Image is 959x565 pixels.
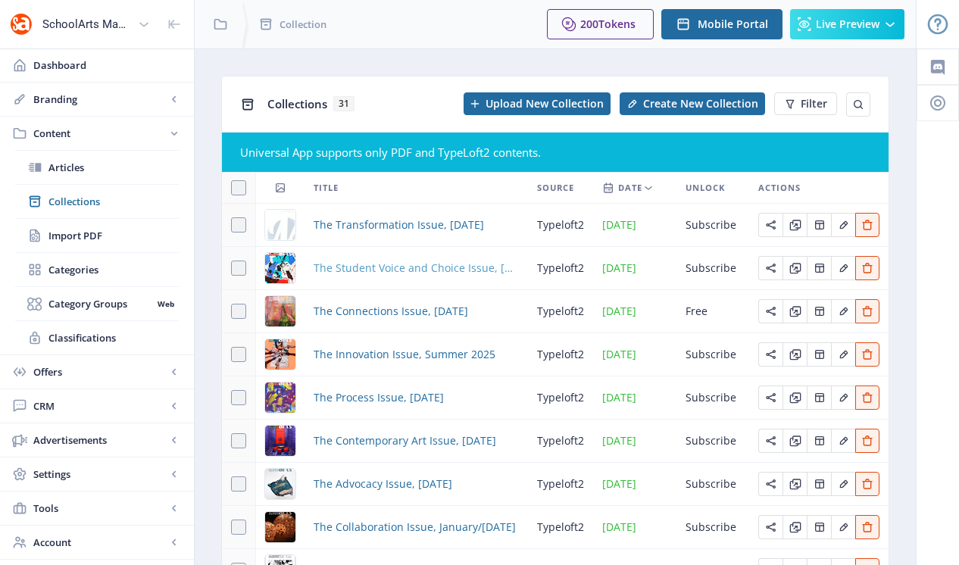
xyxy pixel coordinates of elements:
td: typeloft2 [528,333,593,376]
a: Edit page [831,260,855,274]
a: Edit page [855,432,879,447]
span: Account [33,535,167,550]
td: Subscribe [676,463,749,506]
div: SchoolArts Magazine [42,8,132,41]
a: Edit page [758,389,783,404]
span: Categories [48,262,179,277]
a: Edit page [783,476,807,490]
a: Edit page [758,217,783,231]
span: Live Preview [816,18,879,30]
span: Collections [267,96,327,111]
img: properties.app_icon.png [9,12,33,36]
a: Edit page [855,303,879,317]
a: Edit page [855,476,879,490]
a: Edit page [758,346,783,361]
a: Edit page [783,432,807,447]
td: Subscribe [676,204,749,247]
a: Edit page [855,346,879,361]
span: Collections [48,194,179,209]
a: Edit page [807,432,831,447]
span: Actions [758,179,801,197]
span: Upload New Collection [486,98,604,110]
a: Edit page [783,260,807,274]
td: Subscribe [676,506,749,549]
td: Free [676,290,749,333]
td: typeloft2 [528,420,593,463]
a: Category GroupsWeb [15,287,179,320]
td: [DATE] [593,247,676,290]
a: Edit page [807,476,831,490]
a: New page [611,92,765,115]
td: Subscribe [676,376,749,420]
a: Categories [15,253,179,286]
a: Edit page [783,217,807,231]
a: Edit page [831,346,855,361]
td: typeloft2 [528,463,593,506]
td: Subscribe [676,333,749,376]
a: Edit page [831,217,855,231]
a: The Innovation Issue, Summer 2025 [314,345,495,364]
td: typeloft2 [528,290,593,333]
a: Edit page [831,389,855,404]
td: typeloft2 [528,247,593,290]
span: The Advocacy Issue, [DATE] [314,475,452,493]
button: Mobile Portal [661,9,783,39]
span: Offers [33,364,167,379]
button: Live Preview [790,9,904,39]
a: The Transformation Issue, [DATE] [314,216,484,234]
a: Edit page [758,303,783,317]
td: typeloft2 [528,204,593,247]
td: [DATE] [593,333,676,376]
a: The Process Issue, [DATE] [314,389,444,407]
a: Classifications [15,321,179,354]
span: CRM [33,398,167,414]
a: Edit page [758,260,783,274]
a: Edit page [855,260,879,274]
a: The Student Voice and Choice Issue, [DATE] [314,259,519,277]
span: Import PDF [48,228,179,243]
a: Edit page [807,346,831,361]
button: Create New Collection [620,92,765,115]
a: Collections [15,185,179,218]
td: typeloft2 [528,506,593,549]
span: Tokens [598,17,636,31]
a: Edit page [783,346,807,361]
span: Unlock [686,179,725,197]
td: [DATE] [593,376,676,420]
button: 200Tokens [547,9,654,39]
a: Edit page [831,432,855,447]
span: Classifications [48,330,179,345]
span: Mobile Portal [698,18,768,30]
td: [DATE] [593,420,676,463]
a: Edit page [855,217,879,231]
span: Category Groups [48,296,152,311]
span: Settings [33,467,167,482]
button: Filter [774,92,837,115]
a: Import PDF [15,219,179,252]
a: The Contemporary Art Issue, [DATE] [314,432,496,450]
nb-badge: Web [152,296,179,311]
img: a4271694-0c87-4a09-9142-d883a85e28a1.png [265,469,295,499]
a: Edit page [855,389,879,404]
span: Content [33,126,167,141]
span: Articles [48,160,179,175]
span: Advertisements [33,432,167,448]
td: Subscribe [676,247,749,290]
span: Title [314,179,339,197]
div: Universal App supports only PDF and TypeLoft2 contents. [240,145,870,160]
a: Edit page [807,389,831,404]
span: Source [537,179,574,197]
span: Create New Collection [643,98,758,110]
a: Edit page [783,389,807,404]
td: [DATE] [593,463,676,506]
td: [DATE] [593,290,676,333]
span: Tools [33,501,167,516]
span: 31 [333,96,355,111]
span: Date [618,179,642,197]
a: The Connections Issue, [DATE] [314,302,468,320]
